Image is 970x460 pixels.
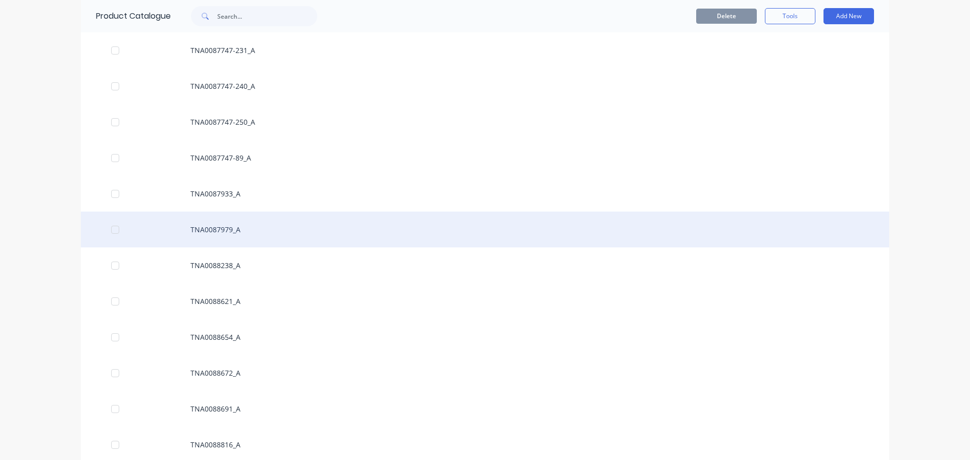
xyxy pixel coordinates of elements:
[81,140,889,176] div: TNA0087747-89_A
[81,355,889,391] div: TNA0088672_A
[217,6,317,26] input: Search...
[823,8,874,24] button: Add New
[81,104,889,140] div: TNA0087747-250_A
[81,247,889,283] div: TNA0088238_A
[696,9,757,24] button: Delete
[81,68,889,104] div: TNA0087747-240_A
[765,8,815,24] button: Tools
[81,391,889,427] div: TNA0088691_A
[81,212,889,247] div: TNA0087979_A
[81,283,889,319] div: TNA0088621_A
[81,176,889,212] div: TNA0087933_A
[81,319,889,355] div: TNA0088654_A
[81,32,889,68] div: TNA0087747-231_A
